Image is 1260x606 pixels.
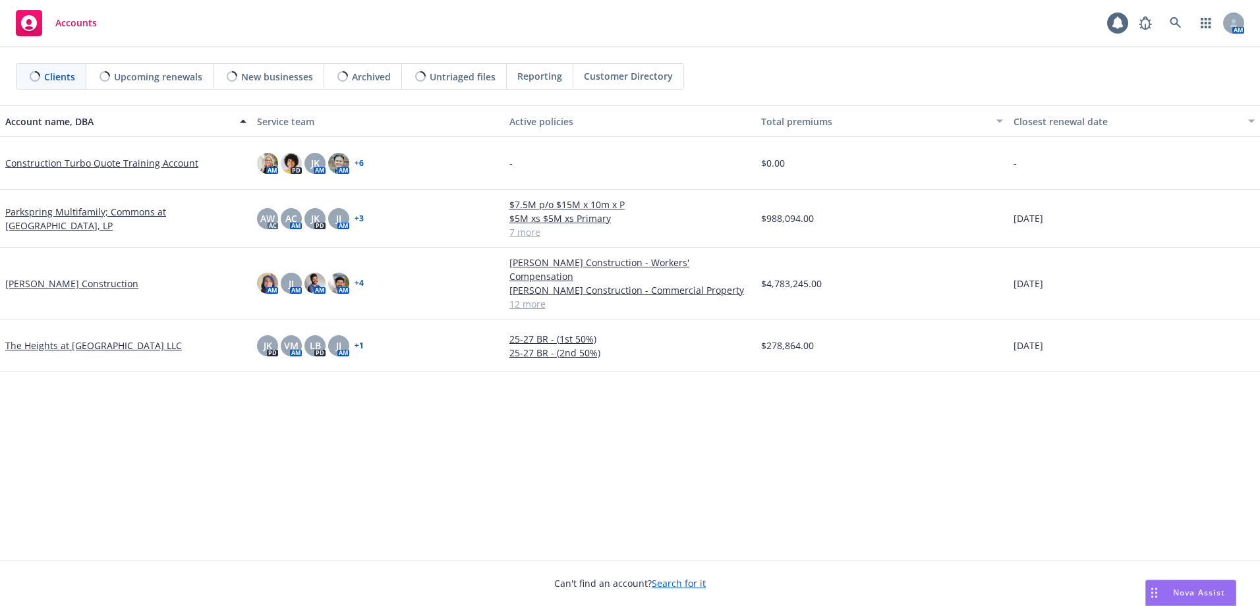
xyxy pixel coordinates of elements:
img: photo [257,153,278,174]
span: Archived [352,70,391,84]
a: Search for it [652,577,706,590]
a: [PERSON_NAME] Construction [5,277,138,290]
span: Customer Directory [584,69,673,83]
span: Untriaged files [430,70,496,84]
span: - [509,156,513,170]
a: Construction Turbo Quote Training Account [5,156,198,170]
span: [DATE] [1014,277,1043,290]
span: JJ [336,339,341,352]
img: photo [328,153,349,174]
span: AC [285,211,297,225]
span: Accounts [55,18,97,28]
img: photo [328,273,349,294]
span: JJ [336,211,341,225]
span: Clients [44,70,75,84]
a: [PERSON_NAME] Construction - Commercial Property [509,283,751,297]
span: [DATE] [1014,339,1043,352]
span: New businesses [241,70,313,84]
div: Total premiums [761,115,988,128]
span: JJ [289,277,294,290]
a: + 6 [355,159,364,167]
div: Account name, DBA [5,115,232,128]
span: JK [311,156,320,170]
span: Can't find an account? [554,576,706,590]
img: photo [257,273,278,294]
span: $278,864.00 [761,339,814,352]
span: $4,783,245.00 [761,277,822,290]
a: Report a Bug [1132,10,1159,36]
a: 25-27 BR - (1st 50%) [509,332,751,346]
a: + 1 [355,342,364,350]
button: Closest renewal date [1008,105,1260,137]
a: [PERSON_NAME] Construction - Workers' Compensation [509,256,751,283]
a: $5M xs $5M xs Primary [509,211,751,225]
div: Active policies [509,115,751,128]
a: Search [1162,10,1189,36]
a: 7 more [509,225,751,239]
a: 12 more [509,297,751,311]
a: Accounts [11,5,102,41]
span: - [1014,156,1017,170]
a: $7.5M p/o $15M x 10m x P [509,198,751,211]
span: [DATE] [1014,211,1043,225]
span: JK [311,211,320,225]
img: photo [304,273,326,294]
button: Active policies [504,105,756,137]
a: + 4 [355,279,364,287]
span: VM [284,339,299,352]
div: Drag to move [1146,580,1162,605]
button: Nova Assist [1145,580,1236,606]
span: AW [260,211,275,225]
button: Total premiums [756,105,1008,137]
div: Service team [257,115,498,128]
a: + 3 [355,215,364,223]
a: Parkspring Multifamily; Commons at [GEOGRAPHIC_DATA], LP [5,205,246,233]
div: Closest renewal date [1014,115,1240,128]
a: Switch app [1193,10,1219,36]
span: Nova Assist [1173,587,1225,598]
a: 25-27 BR - (2nd 50%) [509,346,751,360]
span: Upcoming renewals [114,70,202,84]
button: Service team [252,105,503,137]
a: The Heights at [GEOGRAPHIC_DATA] LLC [5,339,182,352]
span: LB [310,339,321,352]
span: Reporting [517,69,562,83]
img: photo [281,153,302,174]
span: JK [264,339,272,352]
span: $988,094.00 [761,211,814,225]
span: $0.00 [761,156,785,170]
